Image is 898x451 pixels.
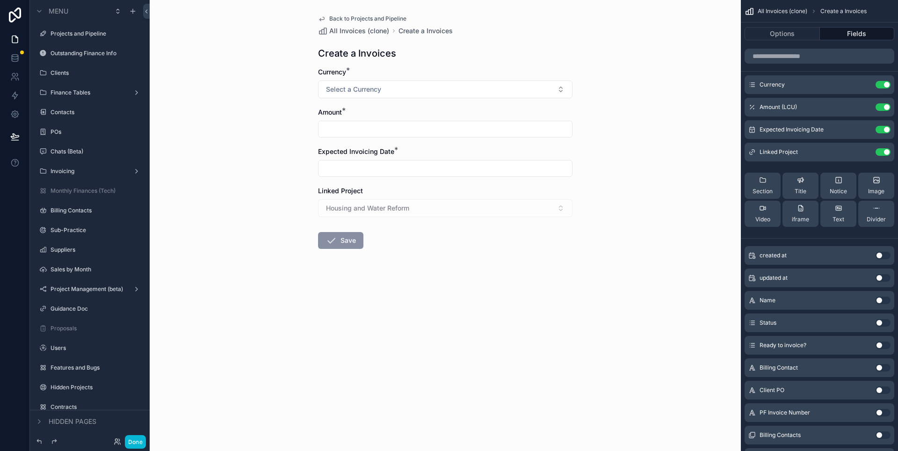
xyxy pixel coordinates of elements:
span: Video [755,216,770,223]
button: Fields [820,27,895,40]
span: Expected Invoicing Date [318,147,394,155]
span: Amount (LCU) [760,103,797,111]
button: Title [782,173,818,199]
span: Linked Project [760,148,798,156]
label: Billing Contacts [51,207,142,214]
button: Section [745,173,781,199]
label: Outstanding Finance Info [51,50,142,57]
span: Status [760,319,776,327]
label: Invoicing [51,167,129,175]
span: iframe [792,216,809,223]
button: iframe [782,201,818,227]
a: Back to Projects and Pipeline [318,15,406,22]
label: Chats (Beta) [51,148,142,155]
label: Hidden Projects [51,384,142,391]
button: Divider [858,201,894,227]
span: Expected Invoicing Date [760,126,824,133]
span: Create a Invoices [820,7,867,15]
span: Back to Projects and Pipeline [329,15,406,22]
button: Done [125,435,146,449]
button: Select Button [318,80,572,98]
span: Select a Currency [326,85,381,94]
span: created at [760,252,787,259]
span: Billing Contacts [760,431,801,439]
span: updated at [760,274,788,282]
label: Finance Tables [51,89,129,96]
span: Currency [760,81,785,88]
span: Client PO [760,386,784,394]
a: Create a Invoices [398,26,453,36]
label: Contracts [51,403,142,411]
span: All Invoices (clone) [329,26,389,36]
span: PF Invoice Number [760,409,810,416]
span: Section [753,188,773,195]
span: Linked Project [318,187,363,195]
label: Sub-Practice [51,226,142,234]
label: Users [51,344,142,352]
label: Monthly Finances (Tech) [51,187,142,195]
span: Title [795,188,806,195]
span: Image [868,188,884,195]
label: Proposals [51,325,142,332]
span: All Invoices (clone) [758,7,807,15]
span: Billing Contact [760,364,798,371]
label: Projects and Pipeline [51,30,142,37]
a: All Invoices (clone) [318,26,389,36]
span: Hidden pages [49,417,96,426]
span: Amount [318,108,342,116]
label: POs [51,128,142,136]
label: Sales by Month [51,266,142,273]
button: Options [745,27,820,40]
span: Text [833,216,844,223]
span: Divider [867,216,886,223]
button: Text [820,201,856,227]
label: Suppliers [51,246,142,254]
span: Ready to invoice? [760,342,806,349]
span: Menu [49,7,68,16]
button: Notice [820,173,856,199]
button: Image [858,173,894,199]
label: Clients [51,69,142,77]
span: Currency [318,68,346,76]
h1: Create a Invoices [318,47,396,60]
span: Notice [830,188,847,195]
label: Project Management (beta) [51,285,129,293]
label: Contacts [51,109,142,116]
label: Features and Bugs [51,364,142,371]
span: Name [760,297,775,304]
label: Guidance Doc [51,305,142,313]
button: Video [745,201,781,227]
